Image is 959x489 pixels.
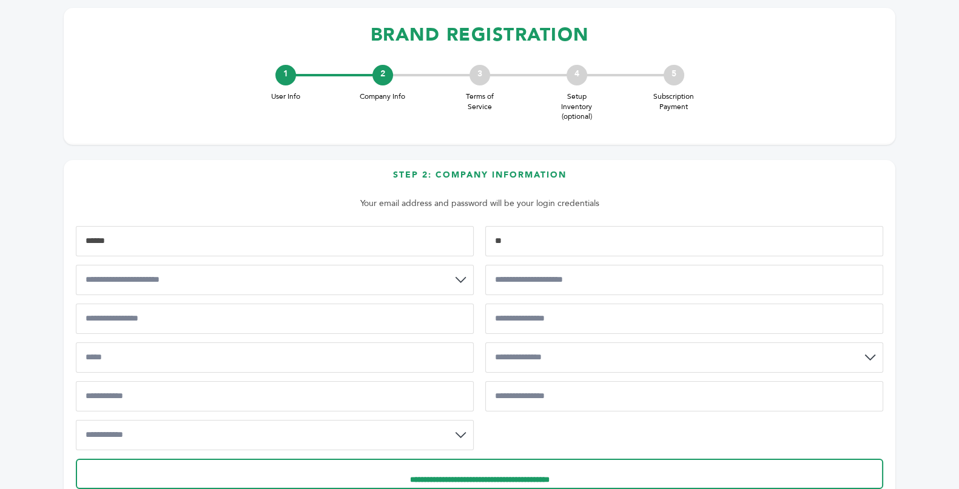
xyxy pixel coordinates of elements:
input: Street Address 1* [76,304,474,334]
span: Setup Inventory (optional) [553,91,601,122]
div: 1 [275,65,296,85]
input: Business Tax ID/EIN* [485,226,883,256]
div: 5 [664,65,684,85]
span: Company Info [358,91,407,102]
span: Terms of Service [456,91,504,112]
input: Business Phone Number* [485,265,883,295]
input: Business Name/Company Legal Name* [76,226,474,256]
div: 4 [567,65,587,85]
span: Subscription Payment [650,91,698,112]
h3: Step 2: Company Information [76,169,883,190]
div: 2 [372,65,393,85]
span: User Info [261,91,310,102]
h1: BRAND REGISTRATION [76,17,883,53]
p: Your email address and password will be your login credentials [82,196,877,211]
div: 3 [469,65,490,85]
input: Company Website* [485,381,883,411]
input: Street Address 2 [485,304,883,334]
input: City* [76,342,474,373]
input: Postal Code* [76,381,474,411]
